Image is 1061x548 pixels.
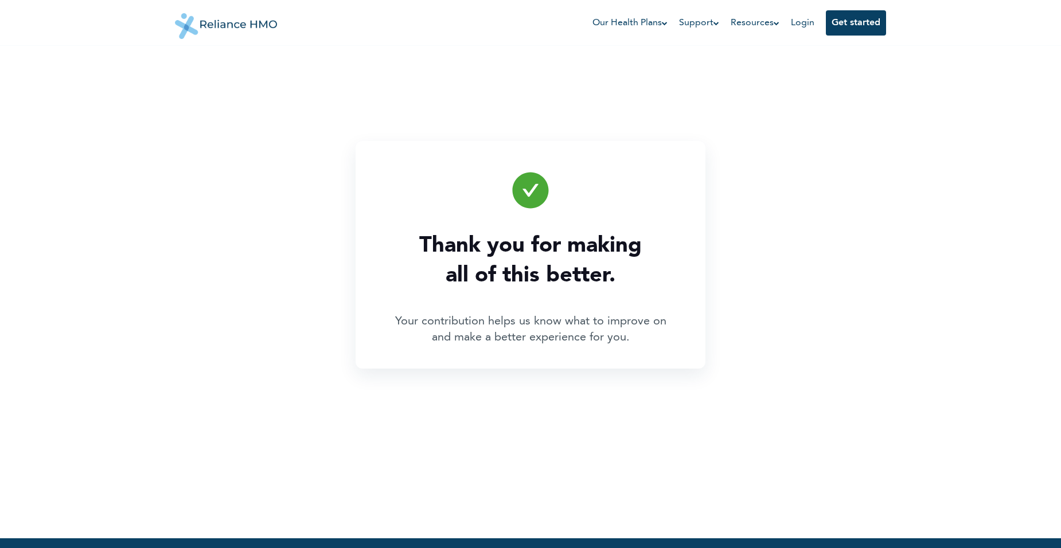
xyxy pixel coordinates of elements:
span: Thank you for making [419,225,642,267]
a: Login [791,18,814,28]
span: all of this better. [419,255,642,296]
p: Your contribution helps us know what to improve on and make a better experience for you. [387,314,674,346]
button: Get started [826,10,886,36]
img: Reliance HMO's Logo [175,5,277,39]
a: Our Health Plans [592,16,668,30]
img: success icon [510,170,551,211]
a: Resources [731,16,779,30]
a: Support [679,16,719,30]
